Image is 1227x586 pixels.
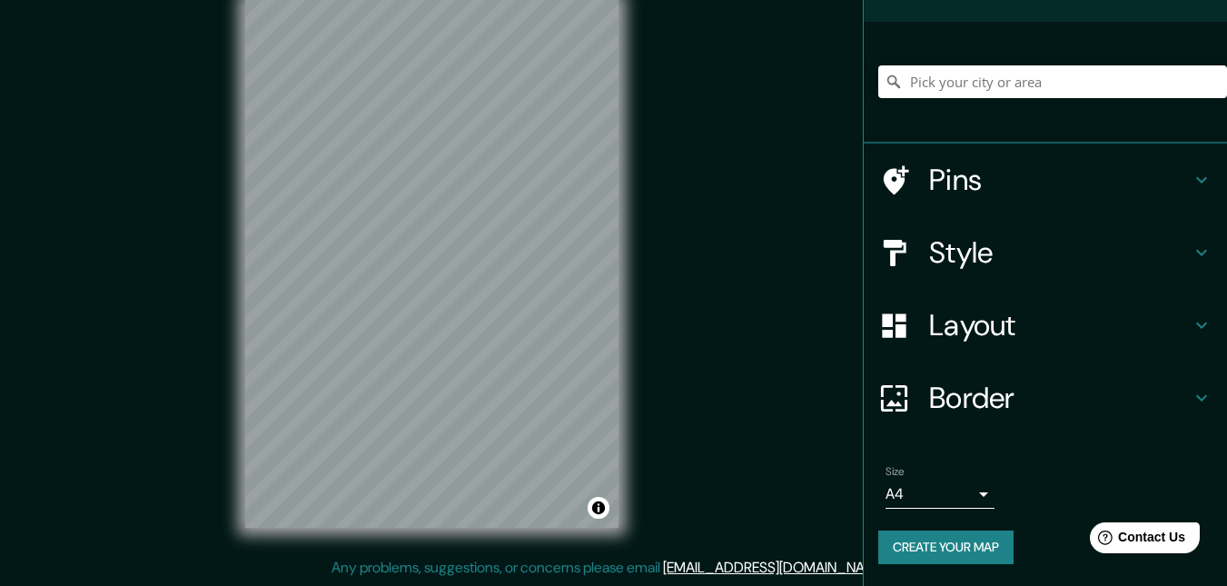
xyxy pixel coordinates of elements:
label: Size [886,464,905,480]
div: Border [864,362,1227,434]
button: Toggle attribution [588,497,609,519]
div: Style [864,216,1227,289]
h4: Style [929,234,1191,271]
div: Pins [864,144,1227,216]
h4: Pins [929,162,1191,198]
a: [EMAIL_ADDRESS][DOMAIN_NAME] [663,558,887,577]
h4: Border [929,380,1191,416]
iframe: Help widget launcher [1065,515,1207,566]
h4: Layout [929,307,1191,343]
p: Any problems, suggestions, or concerns please email . [331,557,890,579]
div: A4 [886,480,994,509]
input: Pick your city or area [878,65,1227,98]
div: Layout [864,289,1227,362]
button: Create your map [878,531,1014,564]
